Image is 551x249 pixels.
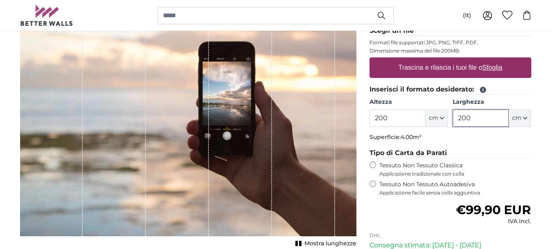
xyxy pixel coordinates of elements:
[370,26,531,36] legend: Scegli un file
[509,110,531,127] button: cm
[370,148,531,158] legend: Tipo di Carta da Parati
[370,48,531,54] p: Dimensione massima del file 200MB.
[401,133,422,141] span: 4.00m²
[379,162,531,177] label: Tessuto Non Tessuto Classica
[379,190,531,196] span: Applicazione facile senza colla aggiuntiva
[456,202,531,217] span: €99,90 EUR
[370,133,531,142] p: Superficie:
[512,114,522,122] span: cm
[379,180,531,196] label: Tessuto Non Tessuto Autoadesiva
[20,5,73,26] img: Betterwalls
[370,232,531,239] p: DHL
[370,39,531,46] p: Formati file supportati JPG, PNG, TIFF, PDF.
[456,8,478,23] button: (it)
[456,217,531,226] div: IVA incl.
[453,98,531,106] label: Larghezza
[429,114,438,122] span: cm
[370,85,531,95] legend: Inserisci il formato desiderato:
[379,171,531,177] span: Applicazione tradizionale con colla
[370,98,448,106] label: Altezza
[395,59,506,76] label: Trascina e rilascia i tuoi file o
[304,240,356,248] span: Mostra lunghezze
[426,110,448,127] button: cm
[482,64,502,71] u: Sfoglia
